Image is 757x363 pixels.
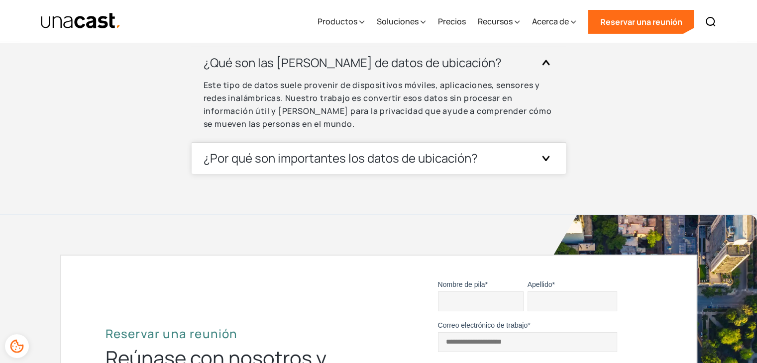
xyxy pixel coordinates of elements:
[376,1,426,42] div: Soluciones
[477,16,512,27] font: Recursos
[588,10,694,34] a: Reservar una reunión
[437,1,465,42] a: Precios
[438,280,485,288] font: Nombre de pila
[532,1,576,42] div: Acerca de
[40,12,121,30] a: hogar
[437,16,465,27] font: Precios
[317,1,364,42] div: Productos
[376,16,418,27] font: Soluciones
[106,325,238,342] font: Reservar una reunión
[600,16,682,27] font: Reservar una reunión
[317,16,357,27] font: Productos
[5,334,29,358] div: Preferencias de cookies
[438,321,528,329] font: Correo electrónico de trabajo
[40,12,121,30] img: Logotipo de texto no difundido
[204,150,478,166] font: ¿Por qué son importantes los datos de ubicación?
[528,280,552,288] font: Apellido
[204,54,502,71] font: ¿Qué son las [PERSON_NAME] de datos de ubicación?
[204,80,552,129] font: Este tipo de datos suele provenir de dispositivos móviles, aplicaciones, sensores y redes inalámb...
[532,16,568,27] font: Acerca de
[477,1,520,42] div: Recursos
[705,16,717,28] img: Icono de búsqueda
